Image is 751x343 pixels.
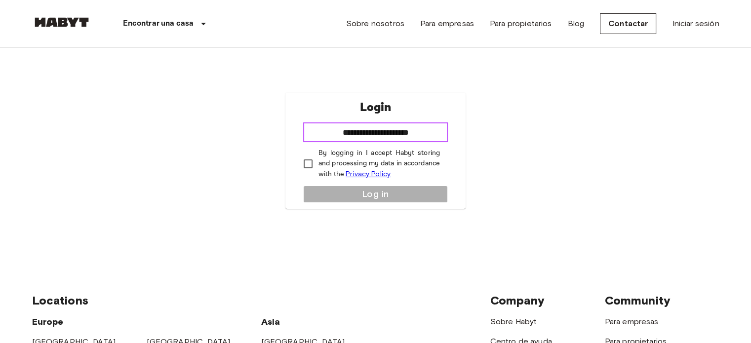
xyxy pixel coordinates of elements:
[567,18,584,30] a: Blog
[490,18,552,30] a: Para propietarios
[672,18,719,30] a: Iniciar sesión
[261,316,280,327] span: Asia
[605,293,671,307] span: Community
[32,293,88,307] span: Locations
[600,13,656,34] a: Contactar
[32,17,91,27] img: Habyt
[490,293,545,307] span: Company
[346,18,404,30] a: Sobre nosotros
[490,317,537,326] a: Sobre Habyt
[359,99,391,116] p: Login
[318,148,440,180] p: By logging in I accept Habyt storing and processing my data in accordance with the
[420,18,474,30] a: Para empresas
[123,18,194,30] p: Encontrar una casa
[605,317,659,326] a: Para empresas
[32,316,64,327] span: Europe
[346,170,391,178] a: Privacy Policy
